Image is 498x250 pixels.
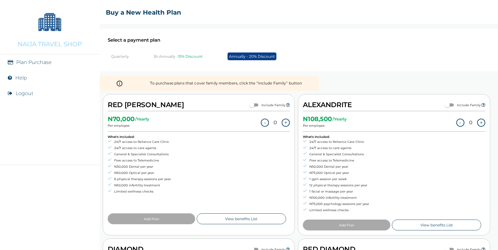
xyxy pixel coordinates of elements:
li: N30,000 Dental per year [108,164,171,170]
p: What's Included: [108,135,171,139]
a: Help [15,75,27,81]
p: NAIJA TRAVEL SHOP [18,40,82,48]
h2: Buy a New Health Plan [106,9,181,16]
div: Per employee [108,114,149,128]
h2: ALEXANDRITE [303,99,352,111]
button: Add Plan [108,213,195,224]
button: Add Plan [303,220,390,230]
p: / Yearly [332,116,347,121]
li: General & Specialist Consultations [108,151,171,157]
button: + [282,119,290,127]
button: + [477,119,485,127]
label: Include Family [261,103,285,107]
p: 0 [274,120,277,125]
li: 1 gym session per week [303,176,369,182]
li: 12 physical therapy sessions per year [303,182,369,189]
p: Annually - 20% Discount [228,52,276,60]
a: Plan Purchase [16,59,52,65]
button: - [261,119,269,127]
li: 24/7 access to care agents [108,145,171,151]
li: N75,000 Optical per year [303,170,369,176]
a: View benefits List [197,213,286,224]
img: RelianceHMO's Logo [6,234,93,244]
li: N75,000 psychology sessions per year [303,201,369,207]
li: General & Specialist Consultations [303,151,369,157]
p: Bi-Annually - [154,54,203,59]
h2: Select a payment plan [108,37,490,43]
li: Limited wellness checks [303,207,369,213]
li: 1 facial or massage per year [303,189,369,195]
li: Limited wellness checks [108,189,171,195]
li: Free access to Telemedicine [303,157,369,164]
button: - [456,119,464,127]
li: 24/7 access to Reliance Care Clinic [303,139,369,145]
li: N100,000 infertility treatment [303,195,369,201]
p: What's Included: [303,135,369,139]
li: N50,000 infertility treatment [108,182,171,189]
h2: RED [PERSON_NAME] [108,99,184,111]
a: View benefits List [392,220,481,230]
li: 24/7 access to Reliance Care Clinic [108,139,171,145]
img: Company [34,6,65,37]
button: Logout [16,90,33,96]
p: / Yearly [135,116,149,121]
span: 15% Discount [178,54,203,59]
li: 6 physical therapy sessions per year [108,176,171,182]
h2: N 108,500 [303,117,332,120]
div: Per employee [303,114,347,128]
p: 0 [469,120,472,125]
li: Free access to Telemedicine [108,157,171,164]
i: Let employees add up to 5 family members, including spouse and children, to their health plans. [286,103,290,107]
li: N50,000 Optical per year [108,170,171,176]
li: N50,000 Dental per year [303,164,369,170]
div: To purchase plans that cover family members, click the “Include Family” button [150,78,302,89]
li: 24/7 access to care agents [303,145,369,151]
h2: N 70,000 [108,117,135,120]
p: Quarterly [111,54,129,59]
i: Let employees add up to 5 family members, including spouse and children, to their health plans. [482,103,485,107]
label: Include Family [457,103,481,107]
